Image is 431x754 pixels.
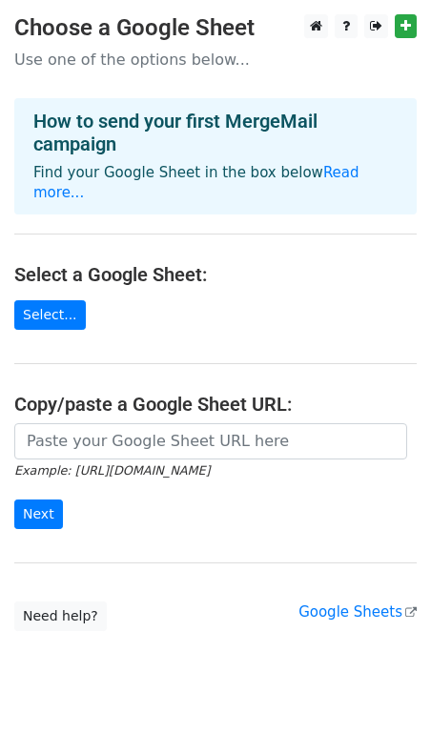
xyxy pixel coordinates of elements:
h4: Select a Google Sheet: [14,263,417,286]
input: Next [14,499,63,529]
a: Google Sheets [298,603,417,621]
h3: Choose a Google Sheet [14,14,417,42]
a: Read more... [33,164,359,201]
p: Find your Google Sheet in the box below [33,163,398,203]
p: Use one of the options below... [14,50,417,70]
input: Paste your Google Sheet URL here [14,423,407,459]
small: Example: [URL][DOMAIN_NAME] [14,463,210,478]
h4: Copy/paste a Google Sheet URL: [14,393,417,416]
h4: How to send your first MergeMail campaign [33,110,398,155]
a: Need help? [14,601,107,631]
a: Select... [14,300,86,330]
